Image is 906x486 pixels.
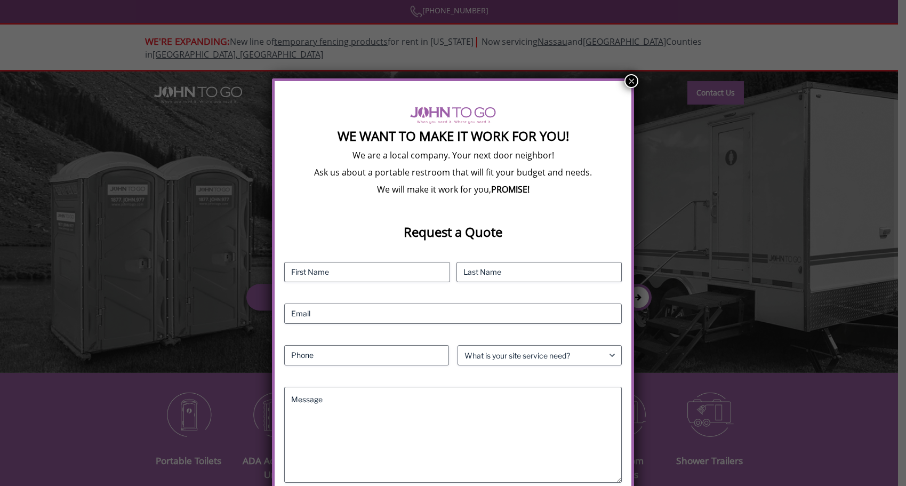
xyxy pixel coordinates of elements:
img: logo of viptogo [410,107,496,124]
input: Email [284,304,622,324]
p: We are a local company. Your next door neighbor! [284,149,622,161]
input: Phone [284,345,449,365]
strong: Request a Quote [404,223,502,241]
p: We will make it work for you, [284,184,622,195]
strong: We Want To Make It Work For You! [338,127,569,145]
input: Last Name [456,262,622,282]
button: Close [624,74,638,88]
p: Ask us about a portable restroom that will fit your budget and needs. [284,166,622,178]
input: First Name [284,262,450,282]
b: PROMISE! [491,184,530,195]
